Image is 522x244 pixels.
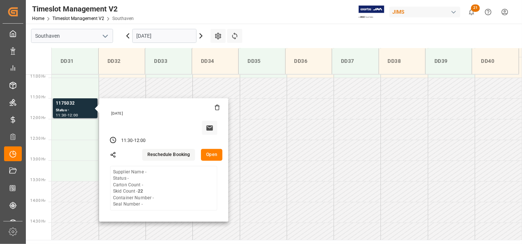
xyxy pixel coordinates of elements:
div: JIMS [389,7,460,17]
div: DD34 [198,54,232,68]
span: 13:30 Hr [30,178,45,182]
span: 12:30 Hr [30,136,45,140]
div: DD35 [245,54,279,68]
div: DD37 [338,54,372,68]
span: 21 [471,4,480,12]
div: 11:30 [121,138,133,144]
input: DD-MM-YYYY [132,29,197,43]
button: Open [201,149,222,161]
div: 11:30 [56,113,66,117]
b: 22 [138,189,143,194]
div: DD36 [291,54,326,68]
div: DD38 [385,54,419,68]
span: 14:30 Hr [30,219,45,223]
div: DD33 [151,54,185,68]
div: Status - [56,107,95,113]
button: Help Center [480,4,497,20]
span: 11:30 Hr [30,95,45,99]
div: DD39 [431,54,466,68]
div: Timeslot Management V2 [32,3,134,14]
button: JIMS [389,5,463,19]
span: 14:00 Hr [30,199,45,203]
div: Supplier Name - Status - Carton Count - Skid Count - Container Number - Seal Number - [113,169,154,208]
div: - [133,138,134,144]
a: Timeslot Management V2 [52,16,104,21]
div: 12:00 [68,113,78,117]
div: DD32 [105,54,139,68]
button: Reschedule Booking [142,149,195,161]
a: Home [32,16,44,21]
button: open menu [99,30,110,42]
span: 12:00 Hr [30,116,45,120]
span: 11:00 Hr [30,74,45,78]
div: [DATE] [109,111,220,116]
div: - [66,113,68,117]
div: DD31 [58,54,92,68]
img: Exertis%20JAM%20-%20Email%20Logo.jpg_1722504956.jpg [359,6,384,18]
div: DD40 [478,54,513,68]
div: 12:00 [134,138,146,144]
button: show 21 new notifications [463,4,480,20]
input: Type to search/select [31,29,113,43]
span: 13:00 Hr [30,157,45,161]
div: 1175032 [56,100,95,107]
